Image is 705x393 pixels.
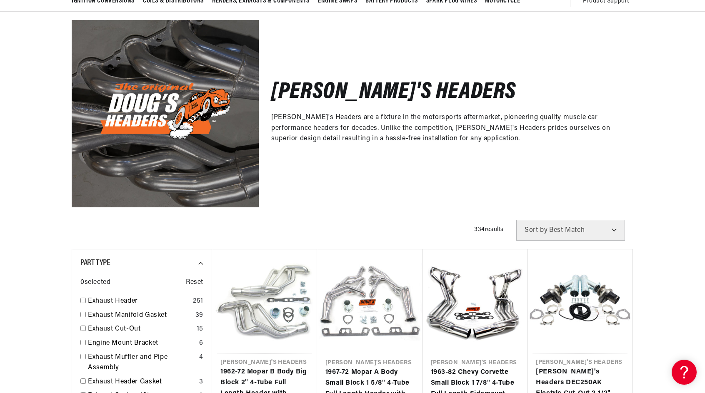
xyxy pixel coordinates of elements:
span: Part Type [80,259,110,267]
span: Sort by [525,227,547,234]
span: Reset [186,277,203,288]
div: 39 [195,310,203,321]
div: 251 [193,296,203,307]
select: Sort by [516,220,625,241]
a: Exhaust Header Gasket [88,377,196,388]
img: Doug's Headers [72,20,259,207]
span: 0 selected [80,277,110,288]
a: Exhaust Manifold Gasket [88,310,192,321]
div: 15 [197,324,203,335]
a: Exhaust Header [88,296,190,307]
span: 334 results [474,226,504,233]
a: Exhaust Muffler and Pipe Assembly [88,352,196,373]
div: 6 [199,338,203,349]
a: Exhaust Cut-Out [88,324,193,335]
a: Engine Mount Bracket [88,338,196,349]
h2: [PERSON_NAME]'s Headers [271,83,516,102]
div: 4 [199,352,203,363]
div: 3 [199,377,203,388]
p: [PERSON_NAME]'s Headers are a fixture in the motorsports aftermarket, pioneering quality muscle c... [271,112,621,144]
